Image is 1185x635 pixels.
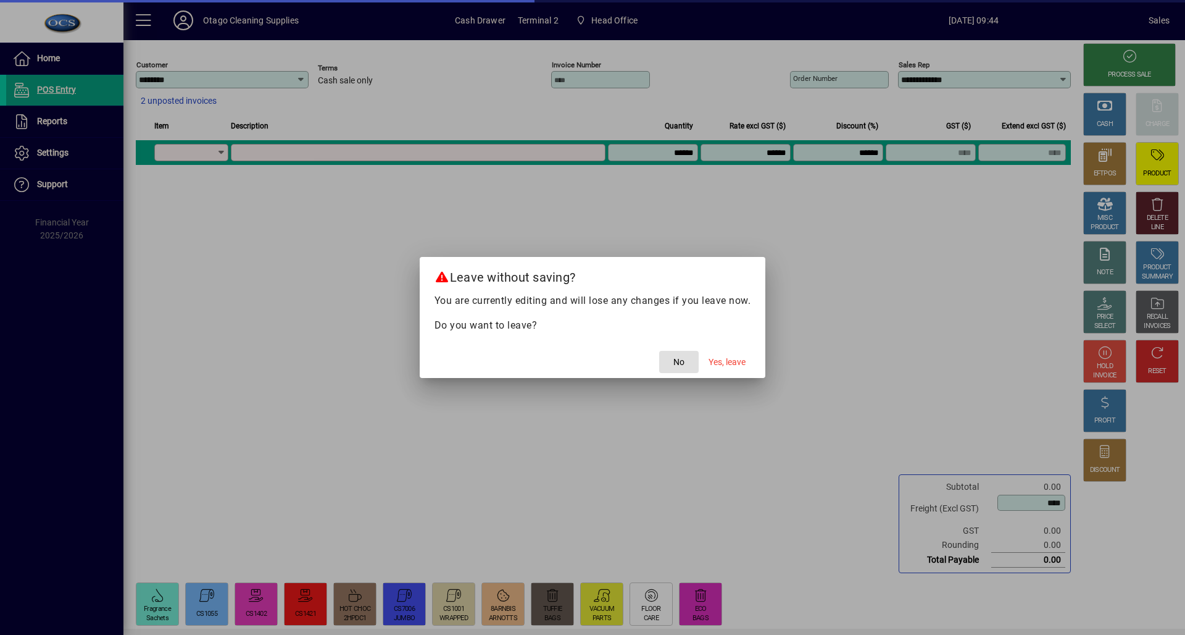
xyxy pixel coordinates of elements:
button: Yes, leave [704,351,750,373]
h2: Leave without saving? [420,257,766,293]
span: Yes, leave [709,356,746,369]
button: No [659,351,699,373]
p: You are currently editing and will lose any changes if you leave now. [434,293,751,308]
p: Do you want to leave? [434,318,751,333]
span: No [673,356,684,369]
